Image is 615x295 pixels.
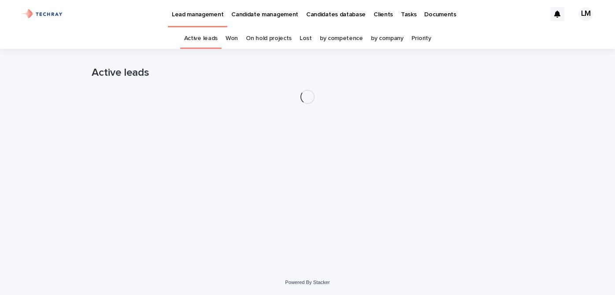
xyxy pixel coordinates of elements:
a: Lost [300,28,312,49]
img: xG6Muz3VQV2JDbePcW7p [18,5,67,23]
a: Priority [411,28,431,49]
a: by company [371,28,404,49]
a: Powered By Stacker [285,280,330,285]
a: On hold projects [246,28,292,49]
h1: Active leads [92,66,523,79]
a: by competence [320,28,363,49]
a: Won [226,28,238,49]
div: LM [579,7,593,21]
a: Active leads [184,28,218,49]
